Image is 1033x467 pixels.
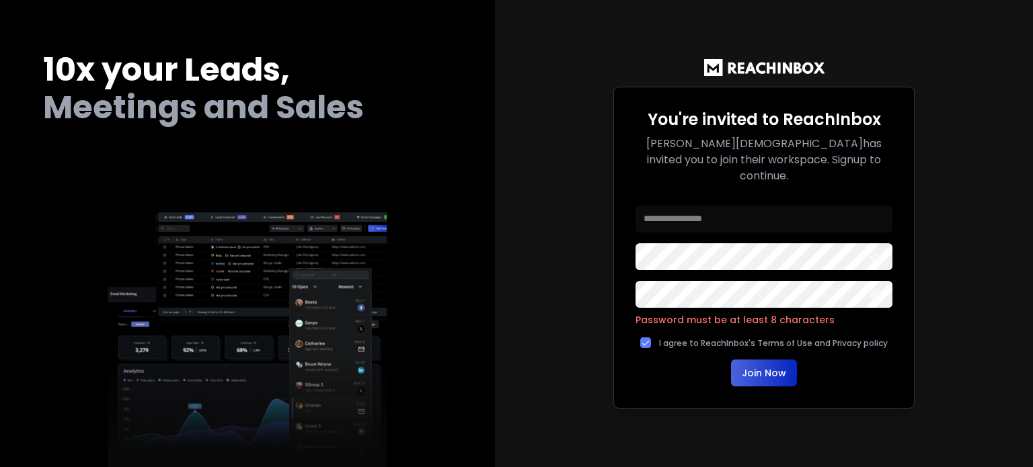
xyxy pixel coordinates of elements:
p: [PERSON_NAME][DEMOGRAPHIC_DATA] has invited you to join their workspace. Signup to continue. [636,136,892,184]
button: Join Now [731,359,797,386]
label: I agree to ReachInbox's Terms of Use and Privacy policy [659,337,888,349]
h1: 10x your Leads, [43,54,452,86]
p: Password must be at least 8 characters [636,313,892,327]
h2: Meetings and Sales [43,91,452,124]
h2: You're invited to ReachInbox [636,109,892,130]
